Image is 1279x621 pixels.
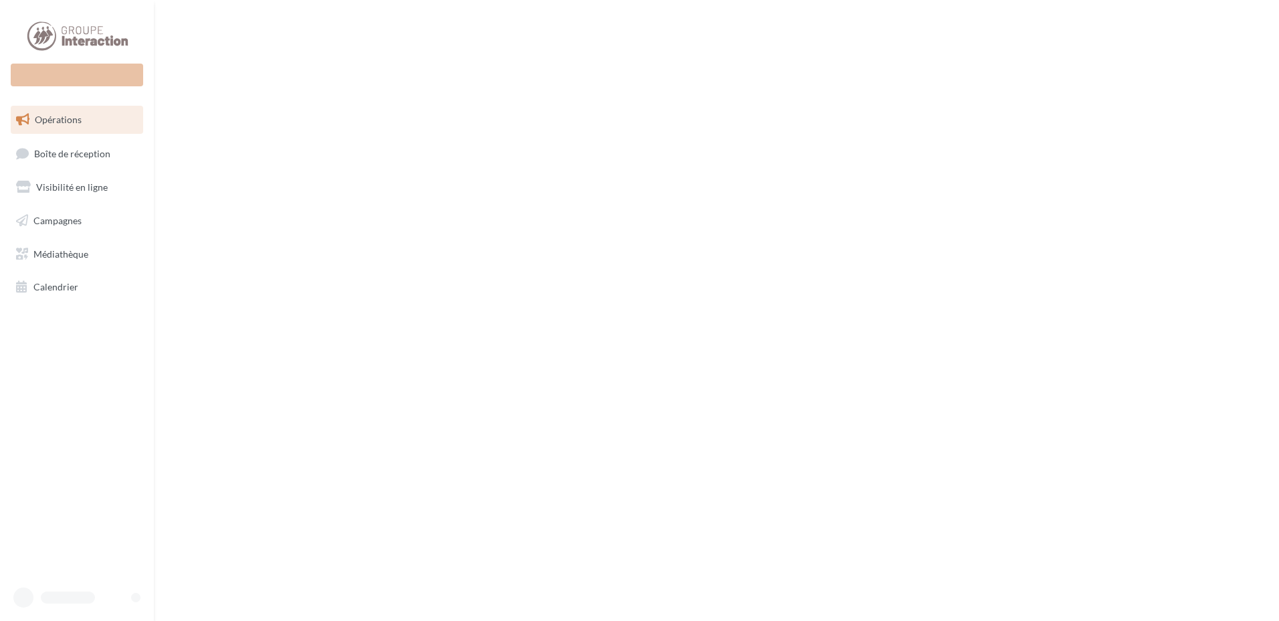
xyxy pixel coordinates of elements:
[35,114,82,125] span: Opérations
[33,281,78,292] span: Calendrier
[33,248,88,259] span: Médiathèque
[8,273,146,301] a: Calendrier
[34,147,110,159] span: Boîte de réception
[8,139,146,168] a: Boîte de réception
[36,181,108,193] span: Visibilité en ligne
[8,173,146,201] a: Visibilité en ligne
[8,106,146,134] a: Opérations
[8,207,146,235] a: Campagnes
[11,64,143,86] div: Nouvelle campagne
[33,215,82,226] span: Campagnes
[8,240,146,268] a: Médiathèque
